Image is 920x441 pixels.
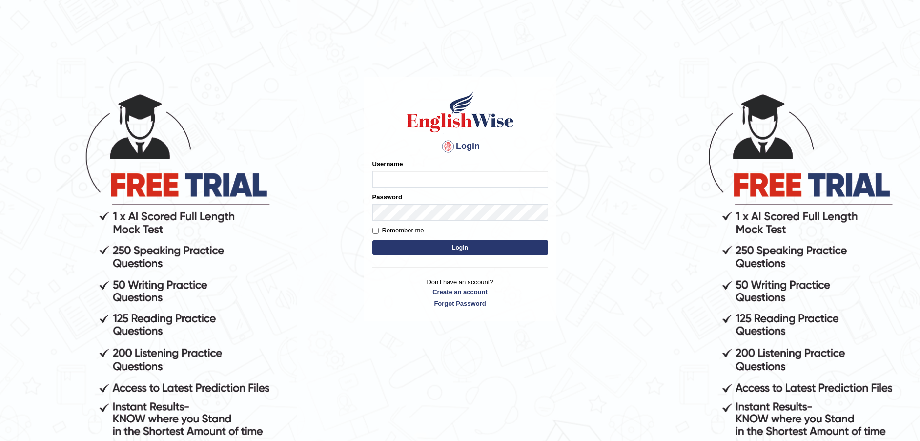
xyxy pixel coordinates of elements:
a: Forgot Password [372,299,548,308]
img: Logo of English Wise sign in for intelligent practice with AI [405,90,516,134]
input: Remember me [372,228,379,234]
a: Create an account [372,287,548,296]
label: Remember me [372,226,424,235]
button: Login [372,240,548,255]
label: Username [372,159,403,168]
p: Don't have an account? [372,277,548,308]
label: Password [372,192,402,202]
h4: Login [372,139,548,154]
